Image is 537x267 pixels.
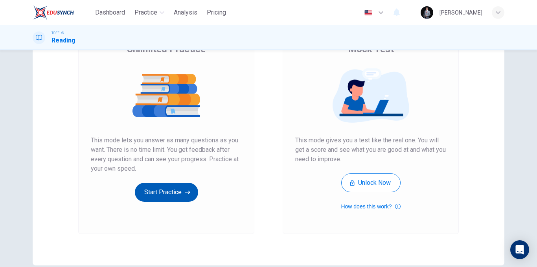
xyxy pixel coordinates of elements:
[135,183,198,202] button: Start Practice
[341,173,401,192] button: Unlock Now
[295,136,446,164] span: This mode gives you a test like the real one. You will get a score and see what you are good at a...
[171,6,200,20] button: Analysis
[363,10,373,16] img: en
[174,8,197,17] span: Analysis
[510,240,529,259] div: Open Intercom Messenger
[440,8,482,17] div: [PERSON_NAME]
[91,136,242,173] span: This mode lets you answer as many questions as you want. There is no time limit. You get feedback...
[51,30,64,36] span: TOEFL®
[341,202,400,211] button: How does this work?
[131,6,167,20] button: Practice
[207,8,226,17] span: Pricing
[51,36,75,45] h1: Reading
[204,6,229,20] button: Pricing
[421,6,433,19] img: Profile picture
[95,8,125,17] span: Dashboard
[33,5,92,20] a: EduSynch logo
[33,5,74,20] img: EduSynch logo
[92,6,128,20] button: Dashboard
[134,8,157,17] span: Practice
